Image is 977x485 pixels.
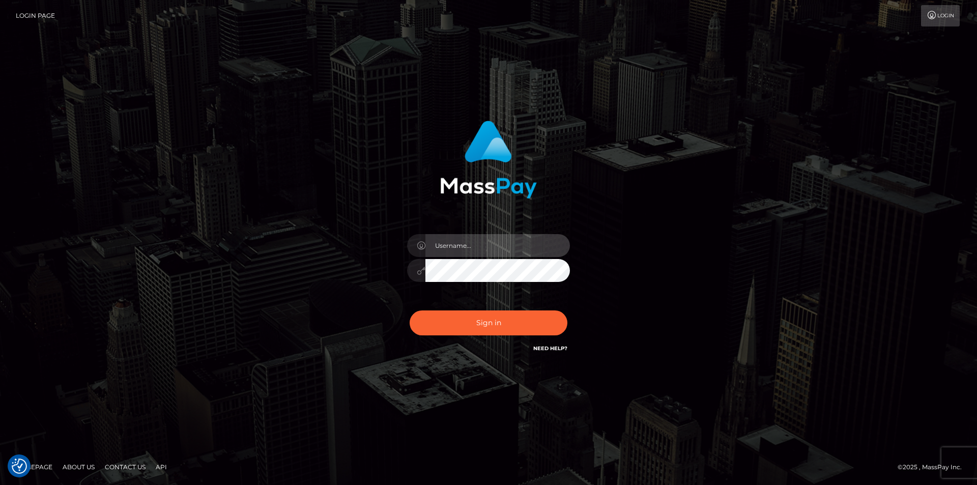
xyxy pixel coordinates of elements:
[425,234,570,257] input: Username...
[59,459,99,475] a: About Us
[101,459,150,475] a: Contact Us
[12,459,27,474] button: Consent Preferences
[410,310,567,335] button: Sign in
[11,459,56,475] a: Homepage
[898,462,969,473] div: © 2025 , MassPay Inc.
[921,5,960,26] a: Login
[533,345,567,352] a: Need Help?
[12,459,27,474] img: Revisit consent button
[16,5,55,26] a: Login Page
[152,459,171,475] a: API
[440,121,537,198] img: MassPay Login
